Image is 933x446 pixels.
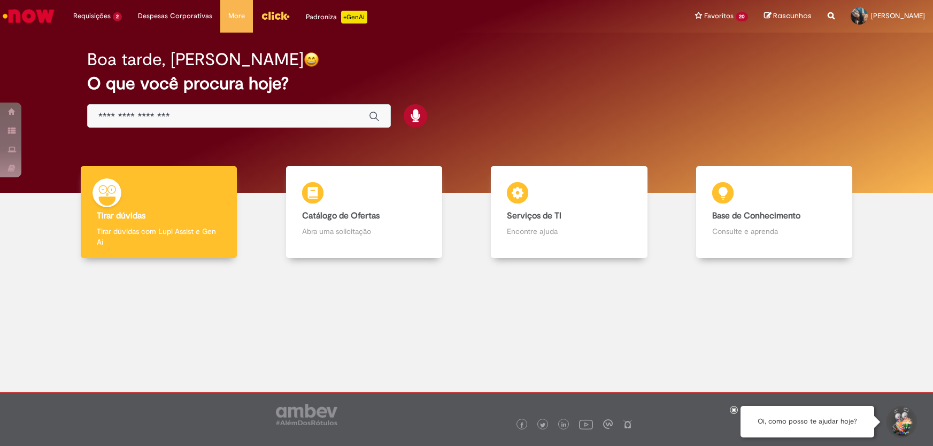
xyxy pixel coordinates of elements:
span: [PERSON_NAME] [871,11,925,20]
img: logo_footer_linkedin.png [561,422,567,428]
img: click_logo_yellow_360x200.png [261,7,290,24]
img: logo_footer_youtube.png [579,417,593,431]
img: logo_footer_ambev_rotulo_gray.png [276,404,337,425]
button: Iniciar Conversa de Suporte [885,406,917,438]
a: Tirar dúvidas Tirar dúvidas com Lupi Assist e Gen Ai [56,166,261,259]
a: Base de Conhecimento Consulte e aprenda [672,166,877,259]
span: 20 [736,12,748,21]
a: Serviços de TI Encontre ajuda [467,166,672,259]
img: logo_footer_workplace.png [603,419,613,429]
span: Requisições [73,11,111,21]
img: logo_footer_facebook.png [519,422,525,428]
img: logo_footer_naosei.png [623,419,633,429]
span: More [228,11,245,21]
span: Rascunhos [773,11,812,21]
a: Rascunhos [764,11,812,21]
b: Tirar dúvidas [97,210,145,221]
div: Padroniza [306,11,367,24]
div: Oi, como posso te ajudar hoje? [741,406,874,437]
h2: Boa tarde, [PERSON_NAME] [87,50,304,69]
img: logo_footer_twitter.png [540,422,545,428]
a: Catálogo de Ofertas Abra uma solicitação [261,166,467,259]
img: happy-face.png [304,52,319,67]
p: Abra uma solicitação [302,226,426,237]
p: Tirar dúvidas com Lupi Assist e Gen Ai [97,226,221,247]
span: Despesas Corporativas [138,11,212,21]
b: Base de Conhecimento [712,210,800,221]
span: Favoritos [704,11,734,21]
b: Serviços de TI [507,210,561,221]
b: Catálogo de Ofertas [302,210,380,221]
span: 2 [113,12,122,21]
p: Encontre ajuda [507,226,631,237]
p: Consulte e aprenda [712,226,836,237]
img: ServiceNow [1,5,56,27]
p: +GenAi [341,11,367,24]
h2: O que você procura hoje? [87,74,846,93]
